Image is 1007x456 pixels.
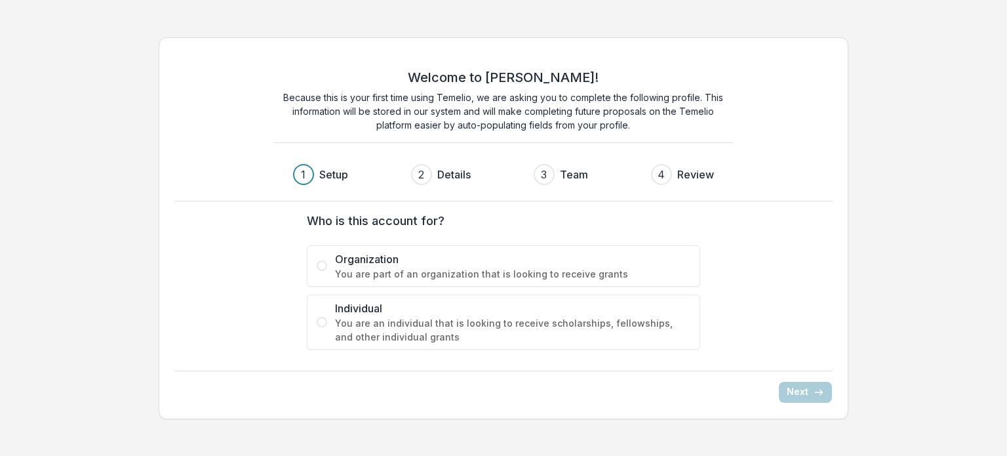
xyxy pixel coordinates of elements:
[541,167,547,182] div: 3
[408,70,599,85] h2: Welcome to [PERSON_NAME]!
[319,167,348,182] h3: Setup
[658,167,665,182] div: 4
[560,167,588,182] h3: Team
[307,212,692,230] label: Who is this account for?
[437,167,471,182] h3: Details
[335,267,690,281] span: You are part of an organization that is looking to receive grants
[677,167,714,182] h3: Review
[779,382,832,403] button: Next
[418,167,424,182] div: 2
[293,164,714,185] div: Progress
[335,316,690,344] span: You are an individual that is looking to receive scholarships, fellowships, and other individual ...
[274,91,733,132] p: Because this is your first time using Temelio, we are asking you to complete the following profil...
[301,167,306,182] div: 1
[335,301,690,316] span: Individual
[335,251,690,267] span: Organization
